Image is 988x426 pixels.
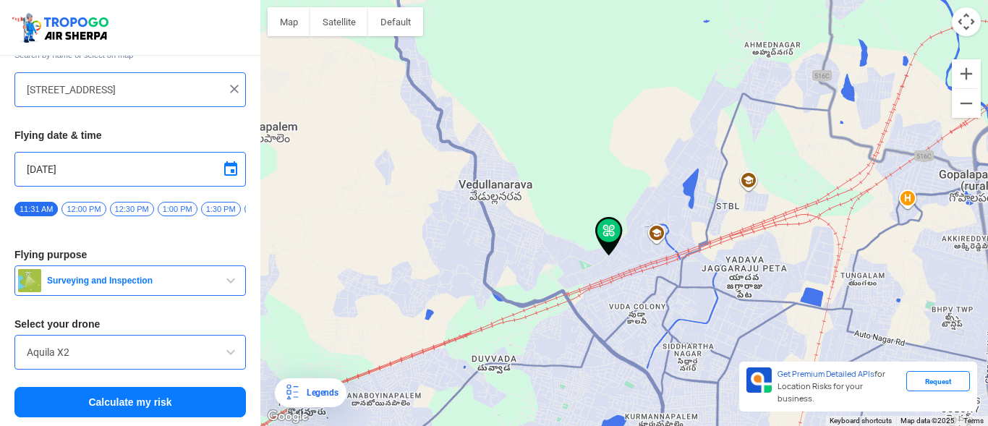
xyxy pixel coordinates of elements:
button: Zoom out [952,89,981,118]
a: Open this area in Google Maps (opens a new window) [264,407,312,426]
span: Get Premium Detailed APIs [778,369,874,379]
img: Premium APIs [746,367,772,393]
button: Zoom in [952,59,981,88]
button: Show street map [268,7,310,36]
img: Legends [284,384,301,401]
span: 2:00 PM [244,202,284,216]
h3: Flying date & time [14,130,246,140]
span: 1:00 PM [158,202,197,216]
img: ic_close.png [227,82,242,96]
span: 12:30 PM [110,202,154,216]
span: Map data ©2025 [900,417,955,425]
img: ic_tgdronemaps.svg [11,11,114,44]
span: 11:31 AM [14,202,58,216]
button: Keyboard shortcuts [830,416,892,426]
input: Search your flying location [27,81,223,98]
div: Legends [301,384,338,401]
img: survey.png [18,269,41,292]
span: Surveying and Inspection [41,275,222,286]
img: Google [264,407,312,426]
input: Search by name or Brand [27,344,234,361]
button: Calculate my risk [14,387,246,417]
button: Map camera controls [952,7,981,36]
span: 1:30 PM [201,202,241,216]
input: Select Date [27,161,234,178]
span: 12:00 PM [61,202,106,216]
h3: Flying purpose [14,250,246,260]
a: Terms [963,417,984,425]
button: Surveying and Inspection [14,265,246,296]
button: Show satellite imagery [310,7,368,36]
h3: Select your drone [14,319,246,329]
div: Request [906,371,970,391]
div: for Location Risks for your business. [772,367,906,406]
